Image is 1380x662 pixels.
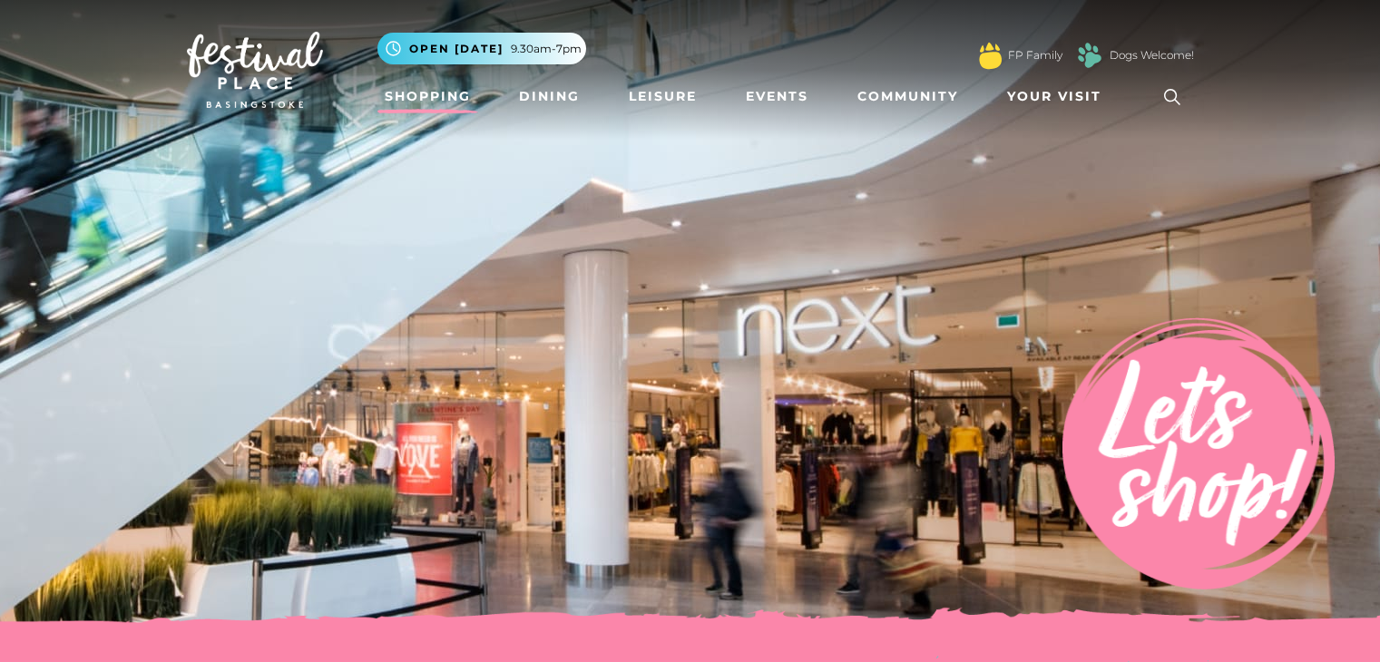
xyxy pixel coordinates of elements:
a: Events [739,80,816,113]
button: Open [DATE] 9.30am-7pm [377,33,586,64]
a: FP Family [1008,47,1062,63]
a: Your Visit [1000,80,1118,113]
a: Dining [512,80,587,113]
span: Your Visit [1007,87,1101,106]
span: Open [DATE] [409,41,504,57]
a: Dogs Welcome! [1110,47,1194,63]
img: Festival Place Logo [187,32,323,108]
a: Shopping [377,80,478,113]
a: Leisure [621,80,704,113]
a: Community [850,80,965,113]
span: 9.30am-7pm [511,41,582,57]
